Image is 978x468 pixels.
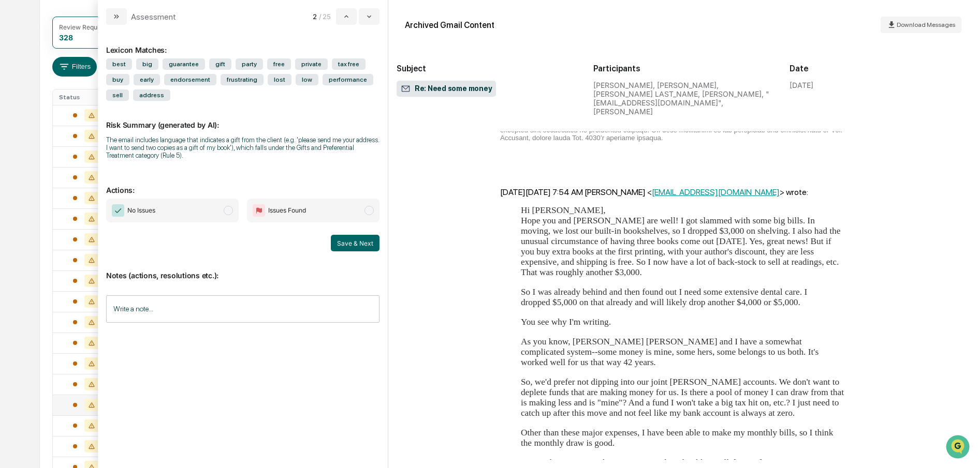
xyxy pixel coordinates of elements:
[73,175,125,183] a: Powered byPylon
[295,58,328,70] span: private
[106,89,129,101] span: sell
[521,458,766,467] span: Do you have any initial suggestions, and/or should we talk [DATE]?
[319,12,334,21] span: / 25
[136,58,158,70] span: big
[209,58,231,70] span: gift
[21,150,65,160] span: Data Lookup
[6,146,69,164] a: 🔎Data Lookup
[267,58,291,70] span: free
[164,74,216,85] span: endorsement
[521,205,606,215] span: Hi [PERSON_NAME],
[134,74,160,85] span: early
[500,187,866,197] div: [DATE][DATE] 7:54 AM [PERSON_NAME] < > wrote:
[521,317,611,327] span: You see why I'm writing.
[521,287,807,307] span: So I was already behind and then found out I need some extensive dental care. I dropped $5,000 on...
[397,64,577,73] h2: Subject
[53,89,120,105] th: Status
[71,126,133,145] a: 🗄️Attestations
[331,235,379,251] button: Save & Next
[10,151,19,159] div: 🔎
[103,175,125,183] span: Pylon
[106,108,379,129] p: Risk Summary (generated by AI):
[521,337,819,367] span: As you know, [PERSON_NAME] [PERSON_NAME] and I have a somewhat complicated system--some money is ...
[323,74,373,85] span: performance
[296,74,318,85] span: low
[85,130,128,141] span: Attestations
[131,12,176,22] div: Assessment
[106,173,379,194] p: Actions:
[10,22,188,38] p: How can we help?
[106,259,379,280] p: Notes (actions, resolutions etc.):
[163,58,205,70] span: guarantee
[253,204,265,217] img: Flag
[35,79,170,89] div: Start new chat
[593,64,773,73] h2: Participants
[221,74,264,85] span: frustrating
[52,57,97,77] button: Filters
[6,126,71,145] a: 🖐️Preclearance
[106,33,379,54] div: Lexicon Matches:
[521,428,833,448] span: Other than these major expenses, I have been able to make my monthly bills, so I think the monthl...
[945,434,973,462] iframe: Open customer support
[59,33,73,42] div: 328
[236,58,263,70] span: party
[133,89,170,101] span: address
[332,58,366,70] span: tax free
[106,74,129,85] span: buy
[405,20,494,30] div: Archived Gmail Content
[790,81,813,89] div: [DATE]
[881,17,961,33] button: Download Messages
[401,84,492,94] span: Re: Need some money
[59,23,109,31] div: Review Required
[127,205,155,216] span: No Issues
[521,216,840,277] span: Hope you and [PERSON_NAME] are well! I got slammed with some big bills. In moving, we lost our bu...
[35,89,135,98] div: We're offline, we'll be back soon
[313,12,317,21] span: 2
[112,204,124,217] img: Checkmark
[268,205,306,216] span: Issues Found
[75,131,83,140] div: 🗄️
[652,187,780,197] a: [EMAIL_ADDRESS][DOMAIN_NAME]
[21,130,67,141] span: Preclearance
[106,136,379,159] div: The email includes language that indicates a gift from the client (e.g. 'please send me your addr...
[521,377,844,418] span: So, we'd prefer not dipping into our joint [PERSON_NAME] accounts. We don't want to deplete funds...
[790,64,970,73] h2: Date
[176,82,188,95] button: Start new chat
[10,131,19,140] div: 🖐️
[10,79,29,98] img: 1746055101610-c473b297-6a78-478c-a979-82029cc54cd1
[593,81,773,116] div: [PERSON_NAME], [PERSON_NAME], [PERSON_NAME] LAST_NAME, [PERSON_NAME], "[EMAIL_ADDRESS][DOMAIN_NAM...
[106,58,132,70] span: best
[268,74,291,85] span: lost
[897,21,955,28] span: Download Messages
